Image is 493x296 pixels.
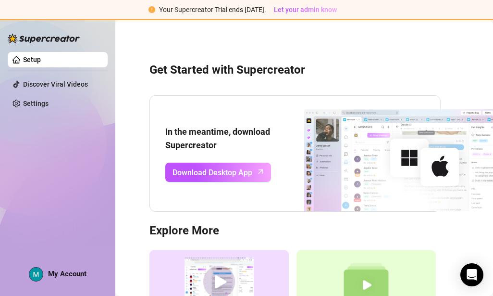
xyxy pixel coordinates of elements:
span: exclamation-circle [148,6,155,13]
span: arrow-up [255,167,266,178]
img: download app [271,96,493,211]
img: logo-BBDzfeDw.svg [8,34,80,43]
button: Let your admin know [270,4,341,15]
span: Your Supercreator Trial ends [DATE]. [159,6,266,13]
img: ACg8ocJqlpIg9pmALNc_9DxUvf_js0Xvmtt1pSJV9pEFJQ9mvywnaQ=s96-c [29,268,43,281]
span: Let your admin know [274,6,337,13]
div: Open Intercom Messenger [460,263,483,286]
a: Discover Viral Videos [23,80,88,88]
span: Download Desktop App [173,167,252,179]
h3: Get Started with Supercreator [149,63,441,78]
a: Download Desktop Apparrow-up [165,163,271,182]
h3: Explore More [149,223,441,239]
strong: In the meantime, download Supercreator [165,127,270,150]
a: Settings [23,100,49,107]
span: My Account [48,270,86,278]
a: Setup [23,56,41,64]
